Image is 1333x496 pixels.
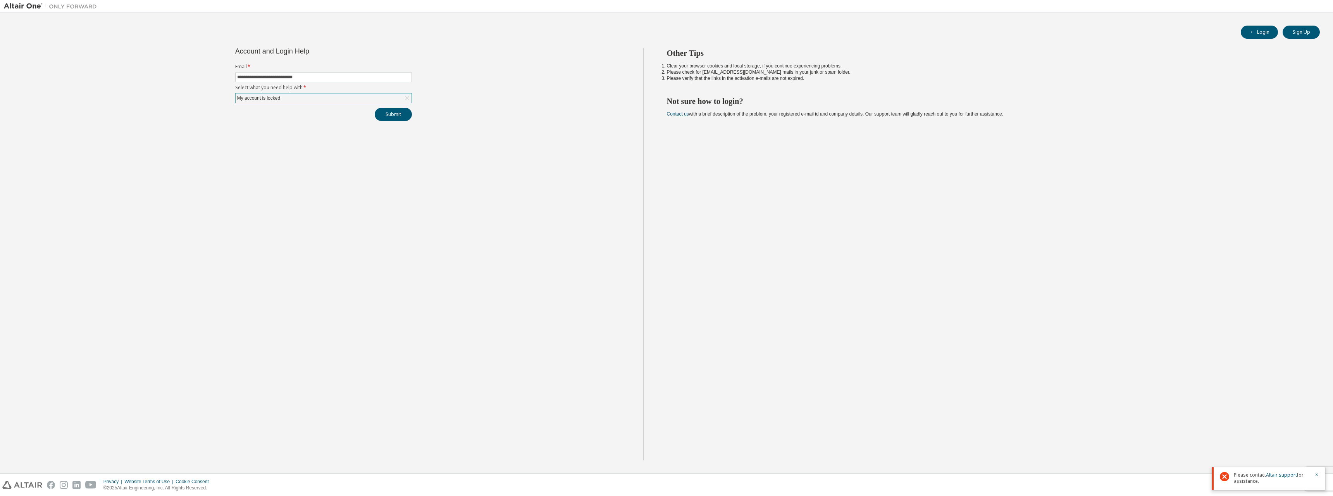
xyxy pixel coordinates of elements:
div: My account is locked [236,94,281,102]
h2: Not sure how to login? [667,96,1306,106]
div: Cookie Consent [176,479,213,485]
p: © 2025 Altair Engineering, Inc. All Rights Reserved. [103,485,214,491]
div: Website Terms of Use [124,479,176,485]
img: linkedin.svg [72,481,81,489]
img: Altair One [4,2,101,10]
li: Please verify that the links in the activation e-mails are not expired. [667,75,1306,81]
img: instagram.svg [60,481,68,489]
h2: Other Tips [667,48,1306,58]
li: Clear your browser cookies and local storage, if you continue experiencing problems. [667,63,1306,69]
img: altair_logo.svg [2,481,42,489]
a: Altair support [1266,472,1297,478]
div: My account is locked [236,93,412,103]
button: Sign Up [1283,26,1320,39]
button: Login [1241,26,1278,39]
button: Submit [375,108,412,121]
span: Please contact for assistance. [1234,472,1310,484]
div: Account and Login Help [235,48,377,54]
li: Please check for [EMAIL_ADDRESS][DOMAIN_NAME] mails in your junk or spam folder. [667,69,1306,75]
a: Contact us [667,111,689,117]
div: Privacy [103,479,124,485]
span: with a brief description of the problem, your registered e-mail id and company details. Our suppo... [667,111,1003,117]
img: youtube.svg [85,481,96,489]
label: Email [235,64,412,70]
label: Select what you need help with [235,85,412,91]
img: facebook.svg [47,481,55,489]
